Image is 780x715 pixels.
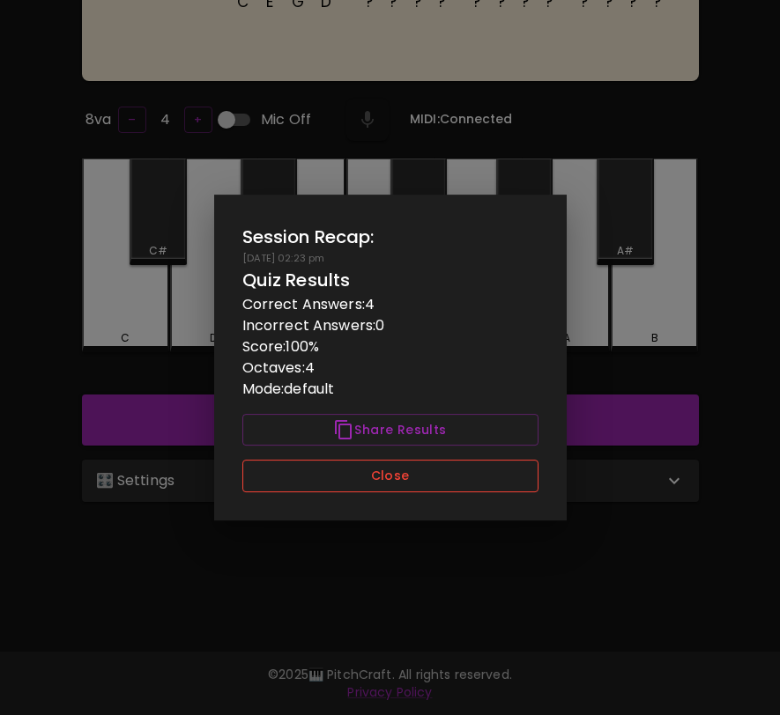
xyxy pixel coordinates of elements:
button: Close [242,460,539,492]
p: Mode: default [242,379,539,400]
h6: Quiz Results [242,266,539,294]
p: Score: 100 % [242,336,539,357]
p: Correct Answers: 4 [242,294,539,315]
h2: Session Recap: [242,223,539,251]
p: Octaves: 4 [242,357,539,379]
p: Incorrect Answers: 0 [242,315,539,336]
p: [DATE] 02:23 pm [242,251,539,266]
button: Share Results [242,414,539,446]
